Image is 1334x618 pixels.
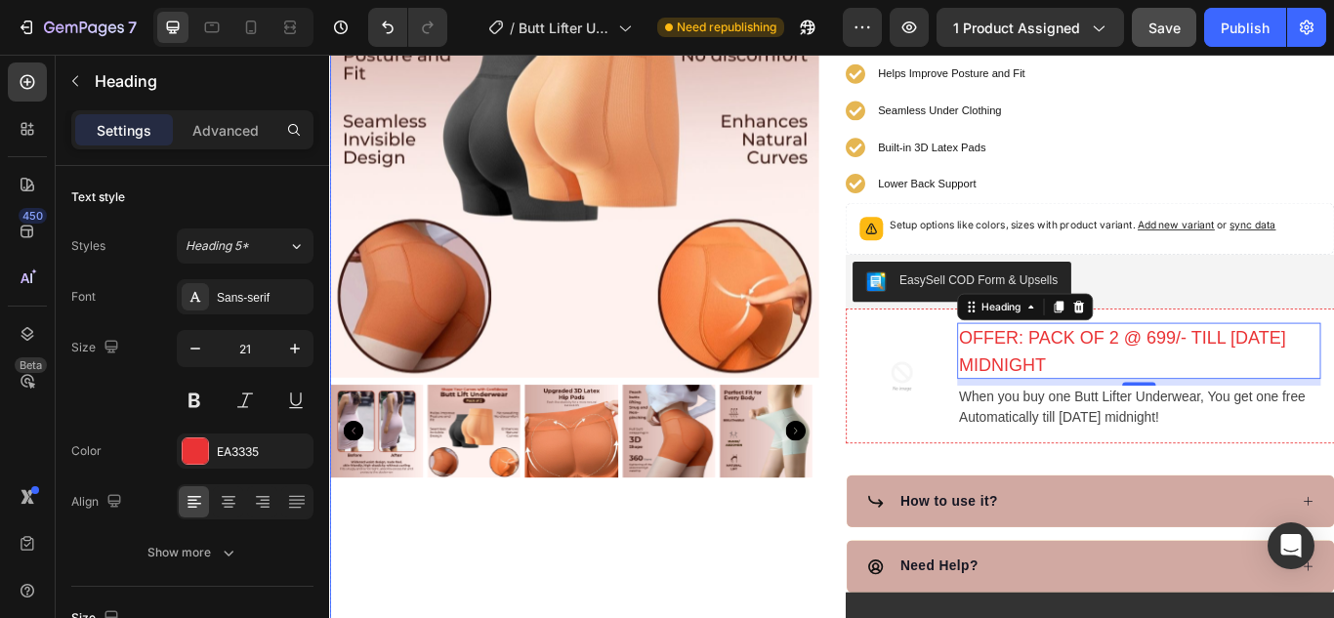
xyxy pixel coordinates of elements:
[177,228,313,264] button: Heading 5*
[640,101,766,115] span: Built-in 3D Latex Pads
[733,388,1153,434] p: When you buy one Butt Lifter Underwear, You get one free Automatically till [DATE] midnight!
[756,285,810,303] div: Heading
[186,237,249,255] span: Heading 5*
[95,69,306,93] p: Heading
[128,16,137,39] p: 7
[19,208,47,224] div: 450
[15,357,47,373] div: Beta
[640,144,754,158] span: Lower Back Support
[937,8,1124,47] button: 1 product assigned
[368,8,447,47] div: Undo/Redo
[1050,191,1104,206] span: sync data
[1204,8,1286,47] button: Publish
[71,335,123,361] div: Size
[609,241,864,288] button: EasySell COD Form & Upsells
[510,18,515,38] span: /
[664,253,849,273] div: EasySell COD Form & Upsells
[1148,20,1181,36] span: Save
[1032,191,1104,206] span: or
[8,8,146,47] button: 7
[640,58,783,72] span: Seamless Under Clothing
[71,442,102,460] div: Color
[665,509,778,532] p: How to use it?
[519,18,610,38] span: Butt Lifter Underwear
[1221,18,1270,38] div: Publish
[147,543,238,562] div: Show more
[71,535,313,570] button: Show more
[665,585,756,608] p: Need Help?
[97,120,151,141] p: Settings
[71,237,105,255] div: Styles
[71,188,125,206] div: Text style
[217,443,309,461] div: EA3335
[192,120,259,141] p: Advanced
[731,312,1155,378] h3: OFFER: PACK OF 2 @ 699/- TILL [DATE] MIDNIGHT
[1132,8,1196,47] button: Save
[71,288,96,306] div: Font
[942,191,1032,206] span: Add new variant
[71,489,126,515] div: Align
[953,18,1080,38] span: 1 product assigned
[329,55,1334,618] iframe: Design area
[531,427,555,450] button: Carousel Next Arrow
[217,289,309,307] div: Sans-serif
[677,19,776,36] span: Need republishing
[653,189,1104,209] p: Setup options like colors, sizes with product variant.
[1268,522,1314,569] div: Open Intercom Messenger
[618,326,716,424] img: Alt Image
[640,15,812,29] span: Helps Improve Posture and Fit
